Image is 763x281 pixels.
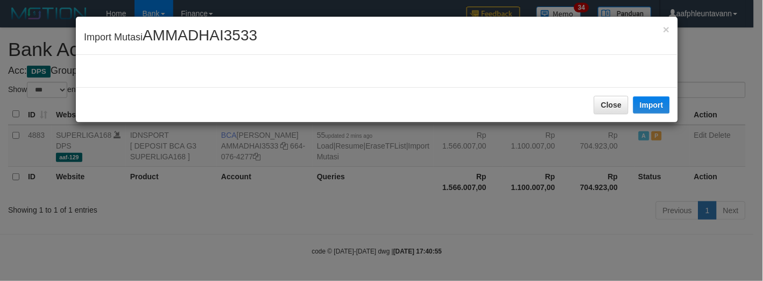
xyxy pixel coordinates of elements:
[594,96,628,114] button: Close
[84,32,257,43] span: Import Mutasi
[633,96,670,114] button: Import
[663,24,670,35] button: Close
[663,23,670,36] span: ×
[143,27,257,44] span: AMMADHAI3533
